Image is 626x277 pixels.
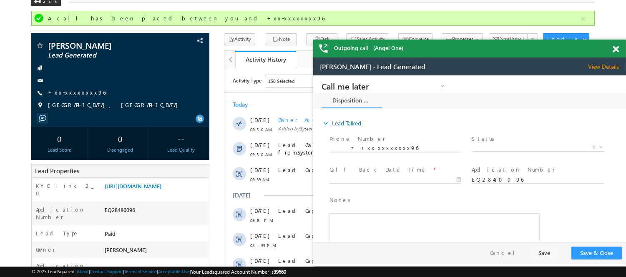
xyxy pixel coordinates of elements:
label: Owner [36,246,55,253]
span: Owner Assignment Date [54,48,151,55]
span: 08:39 PM [26,173,51,181]
label: Notes [16,121,40,129]
span: 08:34 PM [26,227,51,234]
div: Disengaged [94,146,146,154]
span: [DATE] [26,98,45,105]
div: . [54,217,325,225]
span: [PERSON_NAME] - Lead Generated [7,5,112,13]
div: Lead Actions [547,35,583,43]
span: details [117,98,156,105]
span: Automation [202,80,243,87]
span: 39660 [274,269,286,275]
span: Send Email [500,35,524,42]
a: Contact Support [90,269,123,274]
a: Activity History [235,51,296,68]
div: . [54,189,325,196]
button: Lead Actions [543,33,589,46]
button: Note [266,33,297,45]
span: 08:34 PM [26,252,51,259]
div: . [54,242,325,250]
a: About [77,269,89,274]
div: Audit Trail [303,55,349,65]
span: Call me later [8,7,115,14]
span: System [155,80,173,87]
span: Processes [452,36,473,42]
a: expand_moreLead Talked [8,40,48,55]
div: Sales Activity,Email Bounced,Email Link Clicked,Email Marked Spam,Email Opened & 145 more.. [42,7,104,19]
a: Audit Trail [296,51,357,68]
a: Call me later [8,6,133,15]
span: 08:38 PM [26,198,51,213]
div: All Time [143,9,160,17]
span: 09:15 PM [26,148,51,156]
span: Lead Capture: [54,242,111,249]
label: Status [158,60,184,67]
div: . [54,164,325,171]
span: [DATE] [26,139,45,146]
label: Application Status [36,262,96,277]
div: Rich Text Editor, 40788eee-0fb2-11ec-a811-0adc8a9d82c2__tab1__section1__Notes__Lead__0_lsq-form-m... [16,138,226,185]
label: KYC link 2_0 [36,182,96,197]
span: Lead Capture: [54,217,111,224]
span: [DATE] [26,164,45,171]
span: X [279,68,282,75]
span: System [73,80,91,87]
span: details [117,189,156,196]
button: Activity [224,33,255,45]
span: [PERSON_NAME] [100,80,142,87]
button: Send Email [489,33,528,45]
button: Task [306,33,337,45]
span: Your Leadsquared Account Number is [191,269,286,275]
label: Call Back Date Time [16,90,113,98]
span: details [117,139,156,146]
span: 09:39 AM [26,107,51,115]
span: Added by on [54,57,325,64]
div: A call has been placed between you and +xx-xxxxxxxx96 [48,15,580,22]
div: Lead Quality [155,146,207,154]
span: [DATE] [26,73,45,80]
label: Application Number [158,90,242,98]
span: details [117,242,156,249]
span: [PERSON_NAME] [48,41,158,50]
span: 09:50 AM [26,57,51,65]
div: EQ28480096 [103,206,209,217]
span: Lead Generated [48,51,158,60]
div: 0 [33,131,85,146]
label: Application Number [36,206,96,221]
span: [PERSON_NAME] [105,246,147,253]
span: 09:50 AM [26,82,51,90]
span: Lead Owner changed from to by through . [54,73,244,87]
a: Disposition Form [8,18,69,33]
span: Lead Capture: [54,139,111,146]
span: Lead Capture: [54,98,111,105]
div: Activity History [241,55,289,63]
div: Lead Score [33,146,85,154]
span: Time [126,6,137,19]
div: Today [8,32,35,40]
span: details [117,217,156,224]
button: Converse [398,33,432,45]
div: [DATE] [8,123,35,131]
div: 150 Selected [44,9,70,17]
span: View Details [275,5,313,13]
span: Lead Capture: [54,164,111,171]
button: Sales Activity [346,33,389,45]
span: System [75,57,91,63]
div: -- [155,131,207,146]
span: © 2025 LeadSquared | | | | | [31,268,286,276]
span: [DATE] [26,217,45,225]
a: Terms of Service [124,269,157,274]
div: Paid [103,230,209,241]
div: 0 [94,131,146,146]
div: . [54,139,325,146]
span: [DATE] 09:50 AM [96,57,133,63]
label: Lead Type [36,230,79,237]
span: [GEOGRAPHIC_DATA], [GEOGRAPHIC_DATA] [48,101,182,110]
span: [DATE] [26,48,45,55]
div: . [54,98,325,105]
span: Lead Capture: [54,189,111,196]
span: Outgoing call - (Angel One) [334,44,403,52]
a: [URL][DOMAIN_NAME] [105,182,161,190]
span: details [117,164,156,171]
label: Phone Number [16,60,72,67]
